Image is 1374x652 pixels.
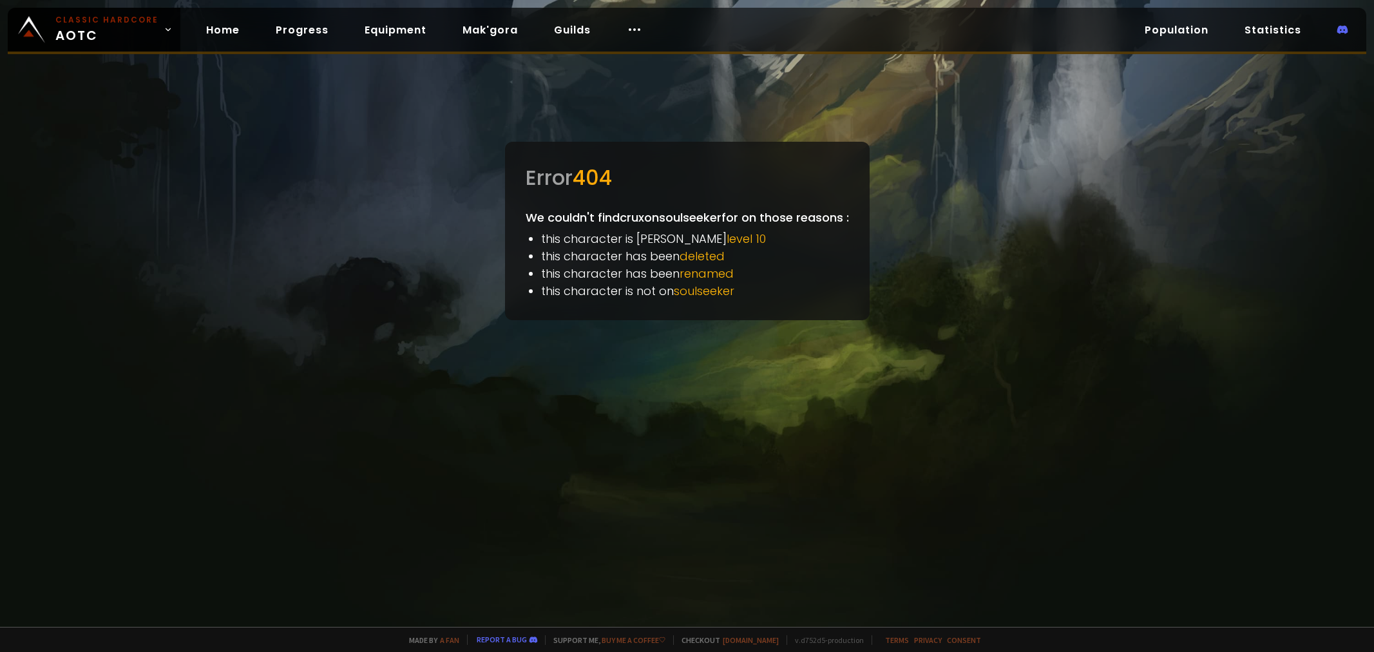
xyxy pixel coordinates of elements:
[541,247,849,265] li: this character has been
[541,230,849,247] li: this character is [PERSON_NAME]
[544,17,601,43] a: Guilds
[680,248,725,264] span: deleted
[541,282,849,300] li: this character is not on
[545,635,665,645] span: Support me,
[680,265,734,282] span: renamed
[573,163,612,192] span: 404
[452,17,528,43] a: Mak'gora
[1234,17,1312,43] a: Statistics
[885,635,909,645] a: Terms
[477,635,527,644] a: Report a bug
[914,635,942,645] a: Privacy
[55,14,158,45] span: AOTC
[541,265,849,282] li: this character has been
[727,231,766,247] span: level 10
[440,635,459,645] a: a fan
[787,635,864,645] span: v. d752d5 - production
[674,283,734,299] span: soulseeker
[354,17,437,43] a: Equipment
[1134,17,1219,43] a: Population
[196,17,250,43] a: Home
[265,17,339,43] a: Progress
[723,635,779,645] a: [DOMAIN_NAME]
[55,14,158,26] small: Classic Hardcore
[947,635,981,645] a: Consent
[8,8,180,52] a: Classic HardcoreAOTC
[401,635,459,645] span: Made by
[526,162,849,193] div: Error
[602,635,665,645] a: Buy me a coffee
[673,635,779,645] span: Checkout
[505,142,870,320] div: We couldn't find crux on soulseeker for on those reasons :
